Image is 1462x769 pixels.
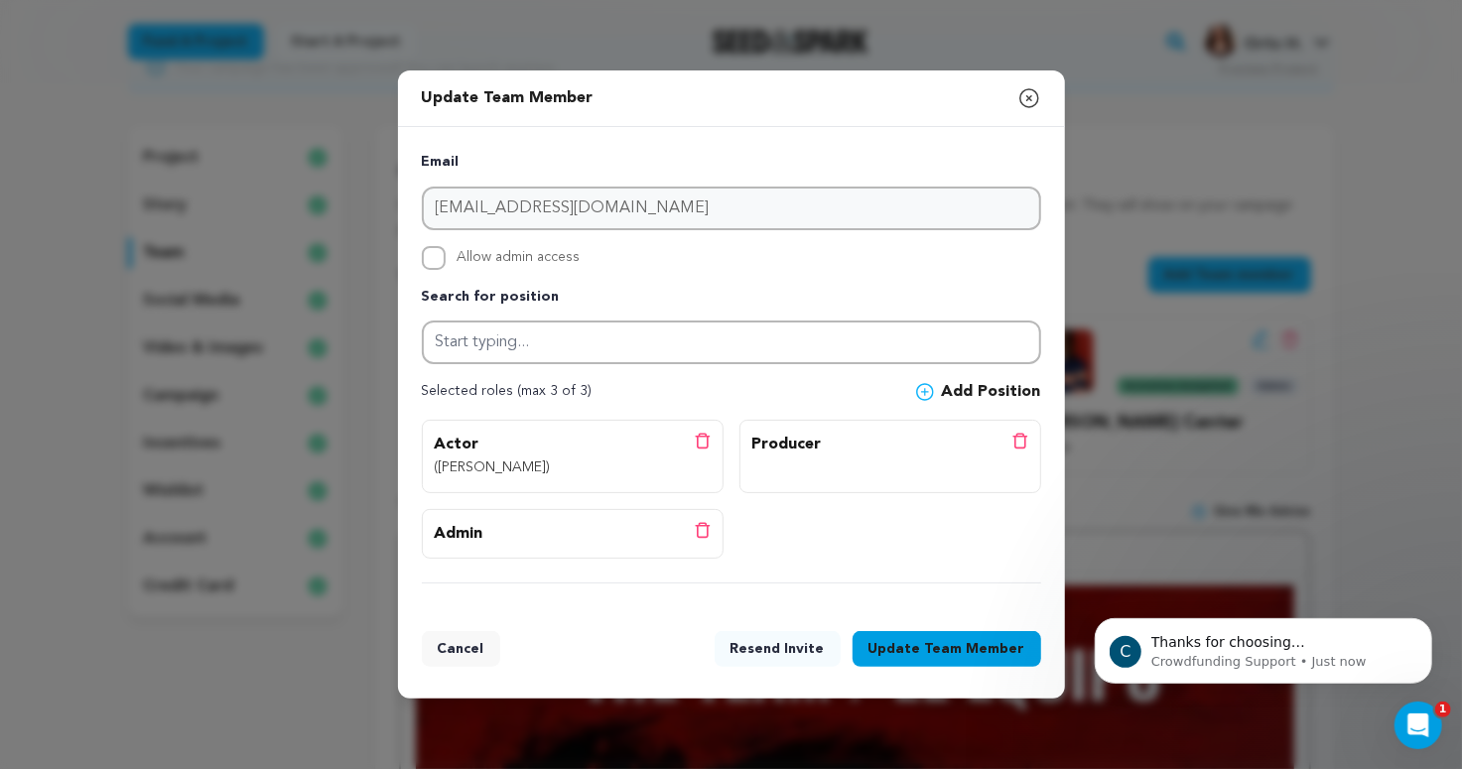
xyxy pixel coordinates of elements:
[435,460,551,474] span: ([PERSON_NAME])
[422,320,1041,364] input: Start typing...
[422,286,1041,310] p: Search for position
[853,631,1041,667] button: UpdateTeam Member
[916,380,1041,404] button: Add Position
[422,78,594,118] p: Update Team Member
[422,246,446,270] input: Allow admin access
[435,433,551,456] p: Actor
[422,631,500,667] button: Cancel
[1395,702,1442,749] iframe: Intercom live chat
[422,187,1041,230] input: Email address
[422,380,593,404] p: Selected roles (max 3 of 3)
[1435,702,1451,717] span: 1
[752,433,822,456] p: Producer
[458,246,581,270] span: Allow admin access
[1065,577,1462,715] iframe: Intercom notifications message
[435,522,483,546] p: Admin
[422,151,1041,175] p: Email
[715,631,841,667] button: Resend Invite
[925,639,1025,659] span: Team Member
